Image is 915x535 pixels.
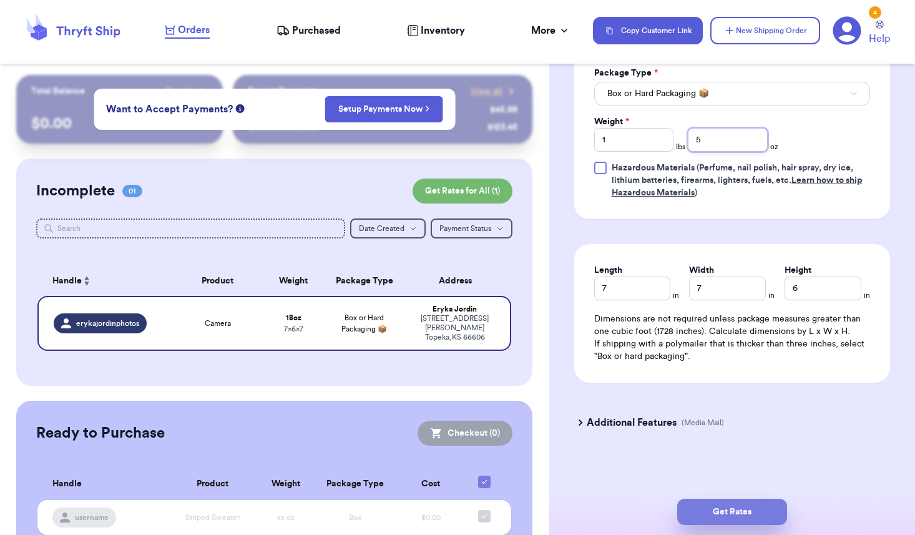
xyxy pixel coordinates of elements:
[594,67,658,79] label: Package Type
[31,114,208,134] p: $ 0.00
[414,314,495,342] div: [STREET_ADDRESS][PERSON_NAME] Topeka , KS 66606
[413,179,512,204] button: Get Rates for All (1)
[286,314,301,321] strong: 18 oz
[52,275,82,288] span: Handle
[587,415,677,430] h3: Additional Features
[531,23,570,38] div: More
[265,266,322,296] th: Weight
[407,23,465,38] a: Inventory
[676,142,685,152] span: lbs
[165,22,210,39] a: Orders
[594,82,870,106] button: Box or Hard Packaging 📦
[277,514,295,521] span: xx oz
[864,290,870,300] span: in
[594,313,870,363] div: Dimensions are not required unless package measures greater than one cubic foot (1728 inches). Ca...
[869,21,890,46] a: Help
[612,164,863,197] span: (Perfume, nail polish, hair spray, dry ice, lithium batteries, firearms, lighters, fuels, etc. )
[785,264,811,277] label: Height
[471,85,502,97] span: View all
[52,478,82,491] span: Handle
[359,225,404,232] span: Date Created
[325,96,443,122] button: Setup Payments Now
[418,421,512,446] button: Checkout (0)
[284,325,303,333] span: 7 x 6 x 7
[166,85,193,97] span: Payout
[594,338,870,363] p: If shipping with a polymailer that is thicker than three inches, select "Box or hard packaging".
[770,142,778,152] span: oz
[607,87,709,100] span: Box or Hard Packaging 📦
[349,514,361,521] span: Box
[421,23,465,38] span: Inventory
[414,305,495,314] div: Eryka Jordin
[594,264,622,277] label: Length
[82,273,92,288] button: Sort ascending
[594,115,629,128] label: Weight
[338,103,430,115] a: Setup Payments Now
[710,17,820,44] button: New Shipping Order
[292,23,341,38] span: Purchased
[31,85,85,97] p: Total Balance
[682,418,724,428] p: (Media Mail)
[768,290,775,300] span: in
[869,6,881,19] div: 4
[421,514,441,521] span: $0.00
[36,423,165,443] h2: Ready to Purchase
[431,218,512,238] button: Payment Status
[677,499,787,525] button: Get Rates
[122,185,142,197] span: 01
[833,16,861,45] a: 4
[869,31,890,46] span: Help
[490,104,517,116] div: $ 45.99
[407,266,511,296] th: Address
[248,85,317,97] p: Recent Payments
[178,22,210,37] span: Orders
[350,218,426,238] button: Date Created
[341,314,387,333] span: Box or Hard Packaging 📦
[258,468,313,500] th: Weight
[487,121,517,134] div: $ 123.45
[612,164,695,172] span: Hazardous Materials
[322,266,408,296] th: Package Type
[439,225,491,232] span: Payment Status
[167,468,258,500] th: Product
[36,218,345,238] input: Search
[106,102,233,117] span: Want to Accept Payments?
[166,85,208,97] a: Payout
[185,514,240,521] span: Striped Sweater
[593,17,703,44] button: Copy Customer Link
[396,468,466,500] th: Cost
[75,513,109,523] span: username
[471,85,517,97] a: View all
[313,468,396,500] th: Package Type
[36,181,115,201] h2: Incomplete
[205,318,231,328] span: Camera
[689,264,714,277] label: Width
[276,23,341,38] a: Purchased
[170,266,265,296] th: Product
[673,290,679,300] span: in
[76,318,139,328] span: erykajordinphotos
